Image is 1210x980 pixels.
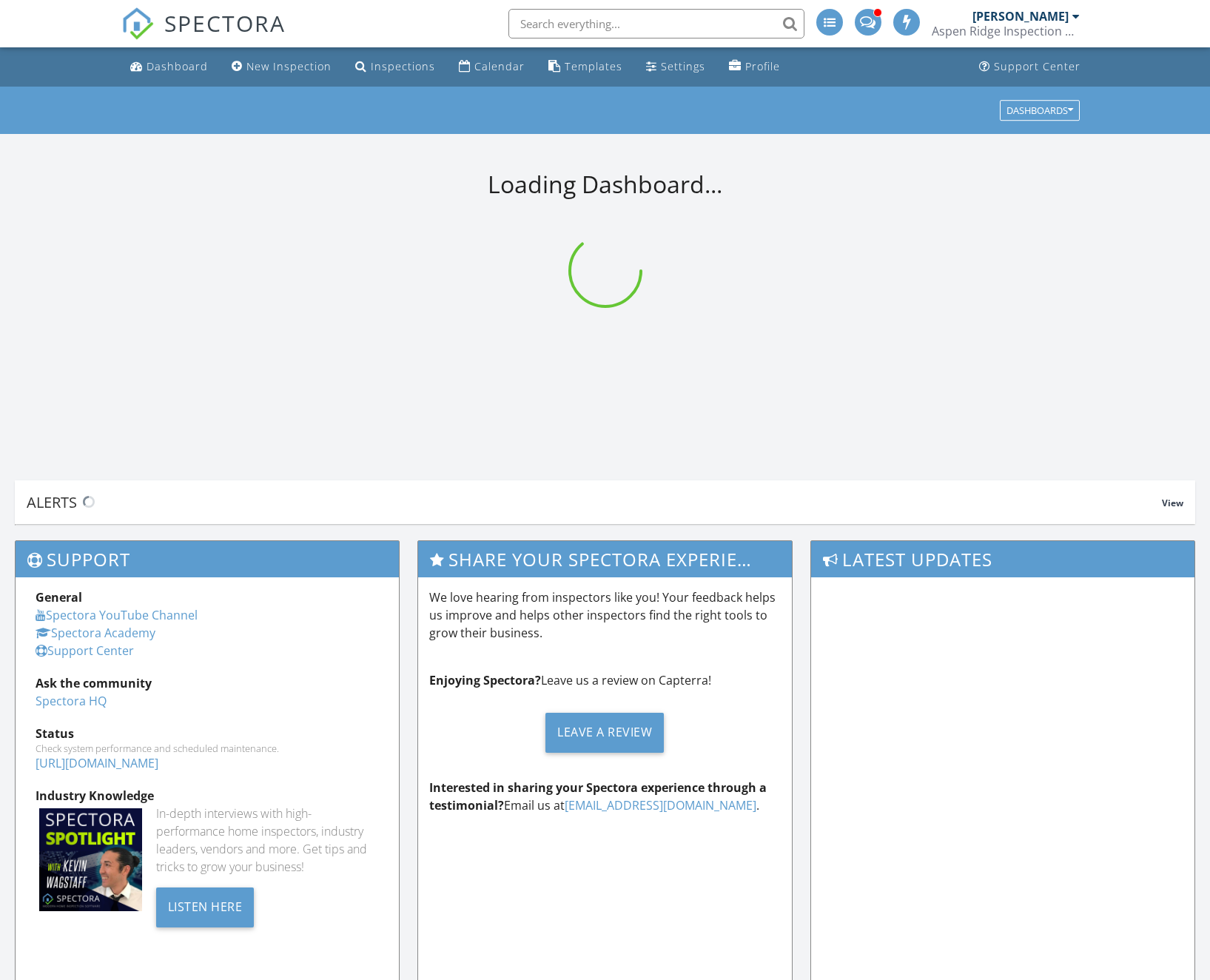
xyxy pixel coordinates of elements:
[36,787,379,805] div: Industry Knowledge
[156,898,255,914] a: Listen Here
[36,674,379,692] div: Ask the community
[36,607,198,623] a: Spectora YouTube Channel
[723,53,786,81] a: Company Profile
[16,541,399,577] h3: Support
[994,59,1080,73] div: Support Center
[147,59,208,73] div: Dashboard
[429,671,782,689] p: Leave us a review on Capterra!
[1006,105,1073,115] div: Dashboards
[811,541,1194,577] h3: Latest Updates
[661,59,705,73] div: Settings
[349,53,441,81] a: Inspections
[36,725,379,742] div: Status
[429,588,782,642] p: We love hearing from inspectors like you! Your feedback helps us improve and helps other inspecto...
[156,887,255,927] div: Listen Here
[164,7,286,38] span: SPECTORA
[542,53,628,81] a: Templates
[429,779,767,813] strong: Interested in sharing your Spectora experience through a testimonial?
[27,492,1162,512] div: Alerts
[745,59,780,73] div: Profile
[418,541,793,577] h3: Share Your Spectora Experience
[36,742,379,754] div: Check system performance and scheduled maintenance.
[36,589,82,605] strong: General
[429,672,541,688] strong: Enjoying Spectora?
[371,59,435,73] div: Inspections
[429,701,782,764] a: Leave a Review
[565,59,622,73] div: Templates
[121,7,154,40] img: The Best Home Inspection Software - Spectora
[124,53,214,81] a: Dashboard
[1162,497,1183,509] span: View
[36,755,158,771] a: [URL][DOMAIN_NAME]
[640,53,711,81] a: Settings
[453,53,531,81] a: Calendar
[121,20,286,51] a: SPECTORA
[545,713,664,753] div: Leave a Review
[36,693,107,709] a: Spectora HQ
[246,59,332,73] div: New Inspection
[36,625,155,641] a: Spectora Academy
[565,797,756,813] a: [EMAIL_ADDRESS][DOMAIN_NAME]
[39,808,142,911] img: Spectoraspolightmain
[429,779,782,814] p: Email us at .
[226,53,337,81] a: New Inspection
[36,642,134,659] a: Support Center
[972,9,1069,24] div: [PERSON_NAME]
[156,805,379,876] div: In-depth interviews with high-performance home inspectors, industry leaders, vendors and more. Ge...
[1000,100,1080,121] button: Dashboards
[932,24,1080,38] div: Aspen Ridge Inspection Services LLC
[508,9,804,38] input: Search everything...
[973,53,1086,81] a: Support Center
[474,59,525,73] div: Calendar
